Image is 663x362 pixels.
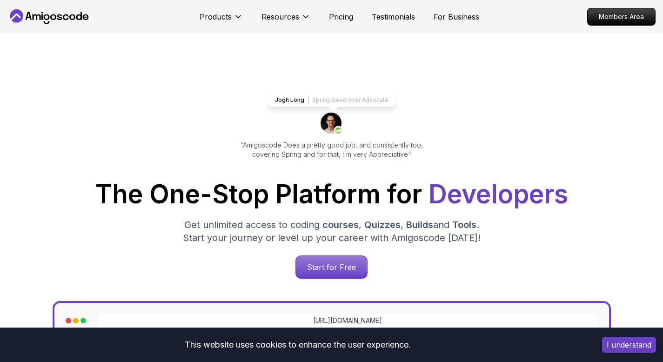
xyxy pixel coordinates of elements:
[429,179,568,209] span: Developers
[261,11,310,30] button: Resources
[322,219,359,230] span: courses
[406,219,433,230] span: Builds
[364,219,401,230] span: Quizzes
[13,181,650,207] h1: The One-Stop Platform for
[200,11,232,22] p: Products
[321,113,343,135] img: josh long
[587,8,656,26] a: Members Area
[7,335,588,355] div: This website uses cookies to enhance the user experience.
[175,218,488,244] p: Get unlimited access to coding , , and . Start your journey or level up your career with Amigosco...
[261,11,299,22] p: Resources
[275,96,304,104] p: Jogh Long
[295,255,368,279] a: Start for Free
[313,316,382,325] a: [URL][DOMAIN_NAME]
[329,11,353,22] a: Pricing
[602,337,656,353] button: Accept cookies
[296,256,367,278] p: Start for Free
[200,11,243,30] button: Products
[312,96,388,104] p: Spring Developer Advocate
[452,219,476,230] span: Tools
[434,11,479,22] a: For Business
[372,11,415,22] a: Testimonials
[588,8,655,25] p: Members Area
[228,141,436,159] p: "Amigoscode Does a pretty good job, and consistently too, covering Spring and for that, I'm very ...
